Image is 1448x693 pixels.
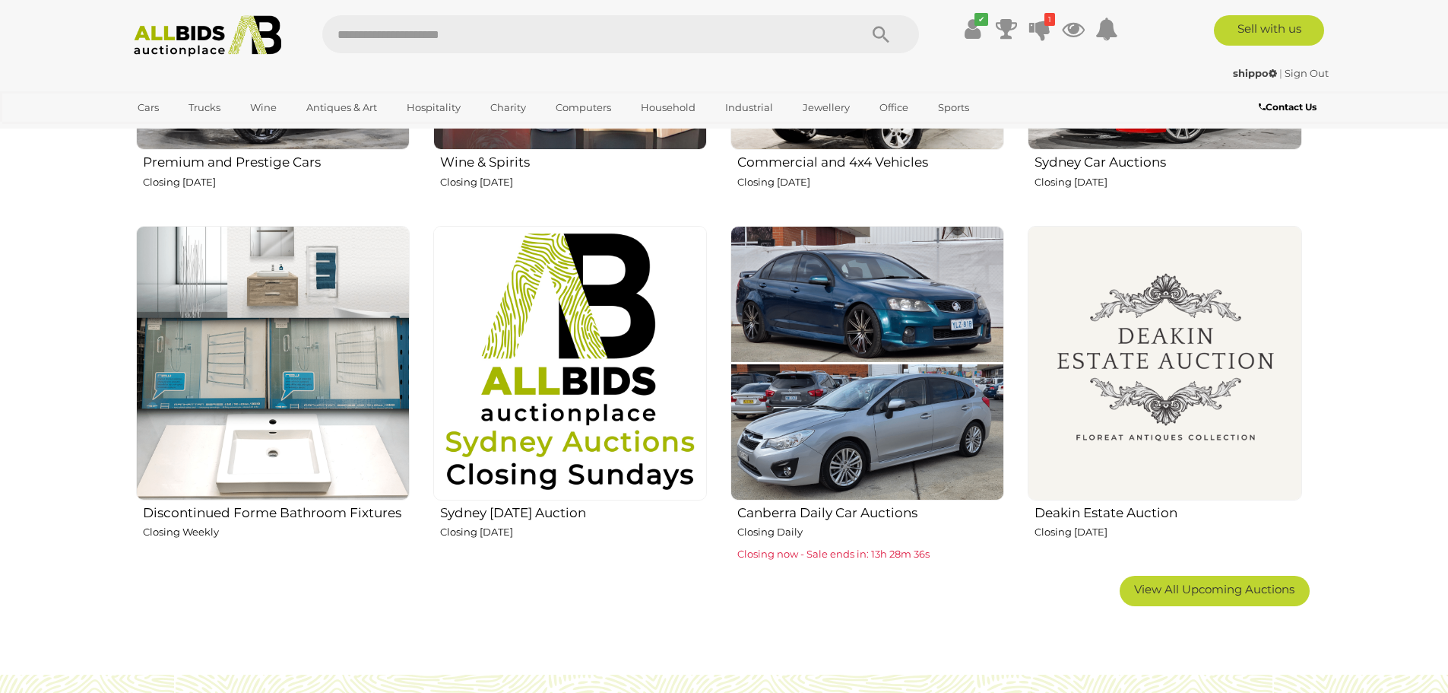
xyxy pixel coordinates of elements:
a: Antiques & Art [296,95,387,120]
a: [GEOGRAPHIC_DATA] [128,120,255,145]
a: Deakin Estate Auction Closing [DATE] [1027,225,1301,564]
a: Jewellery [793,95,860,120]
a: Contact Us [1259,99,1320,116]
img: Allbids.com.au [125,15,290,57]
p: Closing [DATE] [440,173,707,191]
a: Cars [128,95,169,120]
span: View All Upcoming Auctions [1134,582,1294,596]
a: Trucks [179,95,230,120]
h2: Premium and Prestige Cars [143,151,410,170]
p: Closing [DATE] [143,173,410,191]
img: Sydney Sunday Auction [433,226,707,500]
a: Industrial [715,95,783,120]
a: Wine [240,95,287,120]
p: Closing [DATE] [1035,523,1301,541]
p: Closing [DATE] [440,523,707,541]
a: ✔ [962,15,984,43]
h2: Sydney [DATE] Auction [440,502,707,520]
h2: Sydney Car Auctions [1035,151,1301,170]
a: Canberra Daily Car Auctions Closing Daily Closing now - Sale ends in: 13h 28m 36s [730,225,1004,564]
a: Household [631,95,705,120]
p: Closing Weekly [143,523,410,541]
p: Closing [DATE] [737,173,1004,191]
a: Discontinued Forme Bathroom Fixtures Closing Weekly [135,225,410,564]
p: Closing Daily [737,523,1004,541]
span: Closing now - Sale ends in: 13h 28m 36s [737,548,930,560]
h2: Discontinued Forme Bathroom Fixtures [143,502,410,520]
a: View All Upcoming Auctions [1120,576,1310,606]
a: Sports [928,95,979,120]
a: Charity [480,95,536,120]
img: Deakin Estate Auction [1028,226,1301,500]
h2: Wine & Spirits [440,151,707,170]
a: Computers [546,95,621,120]
a: Office [870,95,918,120]
i: ✔ [974,13,988,26]
p: Closing [DATE] [1035,173,1301,191]
h2: Deakin Estate Auction [1035,502,1301,520]
img: Discontinued Forme Bathroom Fixtures [136,226,410,500]
a: 1 [1028,15,1051,43]
a: Hospitality [397,95,471,120]
a: shippo [1233,67,1279,79]
button: Search [843,15,919,53]
b: Contact Us [1259,101,1317,113]
a: Sydney [DATE] Auction Closing [DATE] [432,225,707,564]
a: Sell with us [1214,15,1324,46]
a: Sign Out [1285,67,1329,79]
h2: Commercial and 4x4 Vehicles [737,151,1004,170]
h2: Canberra Daily Car Auctions [737,502,1004,520]
span: | [1279,67,1282,79]
i: 1 [1044,13,1055,26]
img: Canberra Daily Car Auctions [730,226,1004,500]
strong: shippo [1233,67,1277,79]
